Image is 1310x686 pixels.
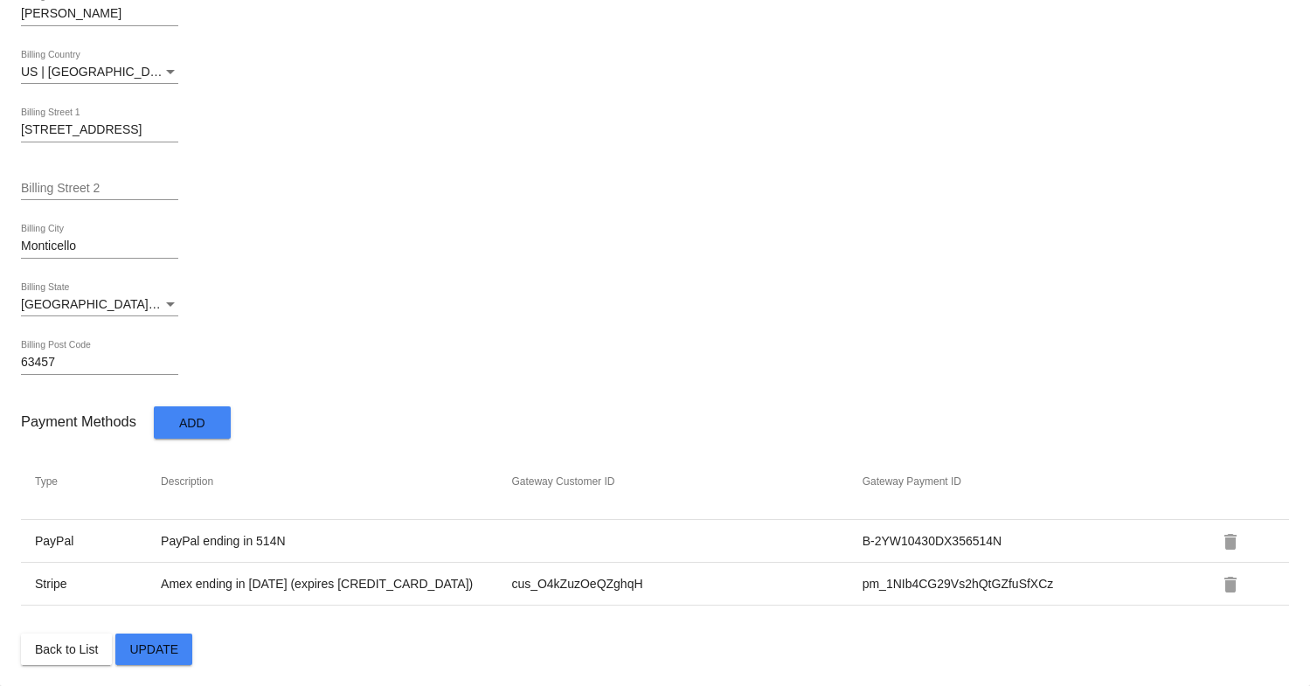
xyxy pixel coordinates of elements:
[21,239,178,253] input: Billing City
[862,576,1212,592] td: pm_1NIb4CG29Vs2hQtGZfuSfXCz
[1220,531,1241,552] mat-icon: delete
[154,406,231,439] button: Add
[21,123,178,137] input: Billing Street 1
[21,297,226,311] span: [GEOGRAPHIC_DATA] | [US_STATE]
[21,413,136,430] h3: Payment Methods
[34,475,160,489] th: Type
[510,475,861,489] th: Gateway Customer ID
[21,66,178,80] mat-select: Billing Country
[35,642,98,656] span: Back to List
[21,634,112,665] button: Back to List
[21,356,178,370] input: Billing Post Code
[21,7,178,21] input: Billing Last Name
[34,576,160,592] td: Stripe
[21,298,178,312] mat-select: Billing State
[862,475,1212,489] th: Gateway Payment ID
[160,533,510,549] td: PayPal ending in 514N
[160,475,510,489] th: Description
[21,182,178,196] input: Billing Street 2
[115,634,192,665] button: Update
[1220,574,1241,595] mat-icon: delete
[160,576,510,592] td: Amex ending in [DATE] (expires [CREDIT_CARD_DATA])
[179,416,205,430] span: Add
[21,65,176,79] span: US | [GEOGRAPHIC_DATA]
[34,533,160,549] td: PayPal
[129,642,178,656] span: Update
[510,576,861,592] td: cus_O4kZuzOeQZghqH
[862,533,1212,549] td: B-2YW10430DX356514N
